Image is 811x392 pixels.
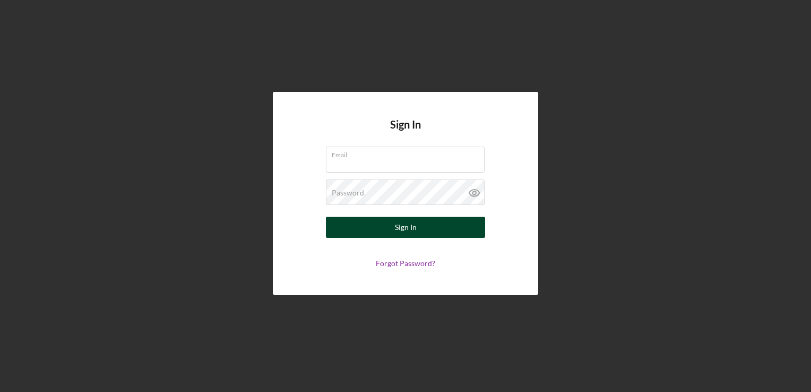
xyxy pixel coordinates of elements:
[332,189,364,197] label: Password
[390,118,421,147] h4: Sign In
[376,259,435,268] a: Forgot Password?
[332,147,485,159] label: Email
[326,217,485,238] button: Sign In
[395,217,417,238] div: Sign In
